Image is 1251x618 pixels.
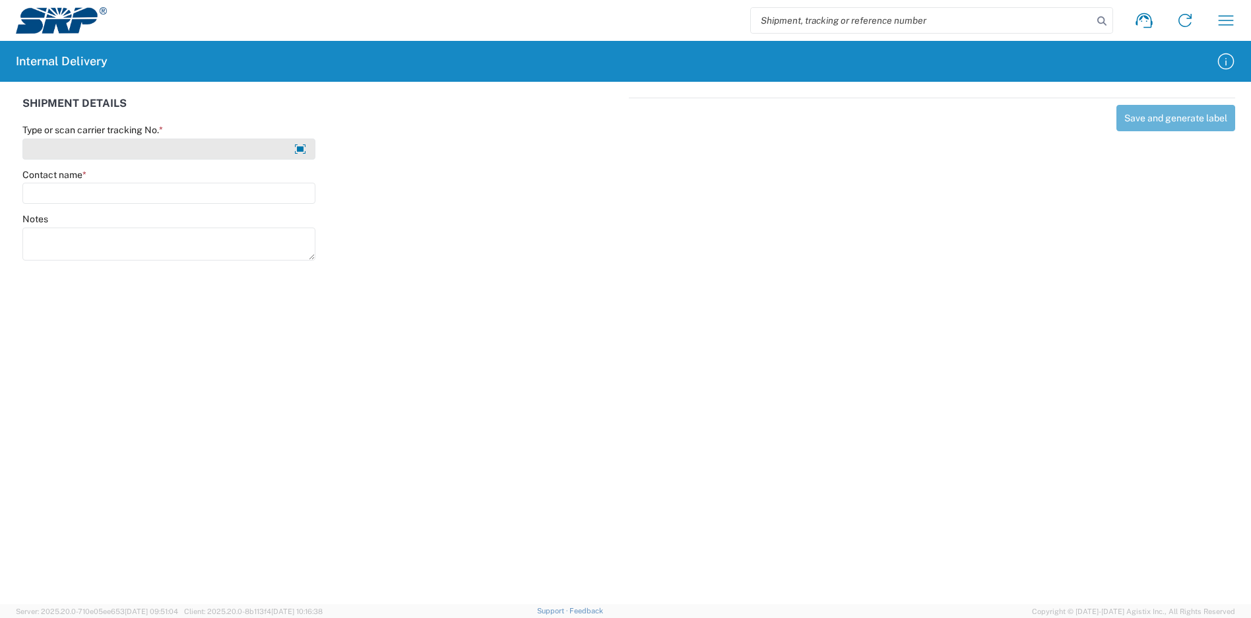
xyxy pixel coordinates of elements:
[125,607,178,615] span: [DATE] 09:51:04
[16,7,107,34] img: srp
[569,607,603,615] a: Feedback
[1032,605,1235,617] span: Copyright © [DATE]-[DATE] Agistix Inc., All Rights Reserved
[751,8,1093,33] input: Shipment, tracking or reference number
[184,607,323,615] span: Client: 2025.20.0-8b113f4
[22,213,48,225] label: Notes
[22,98,622,124] div: SHIPMENT DETAILS
[16,53,108,69] h2: Internal Delivery
[16,607,178,615] span: Server: 2025.20.0-710e05ee653
[271,607,323,615] span: [DATE] 10:16:38
[22,124,163,136] label: Type or scan carrier tracking No.
[22,169,86,181] label: Contact name
[537,607,570,615] a: Support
